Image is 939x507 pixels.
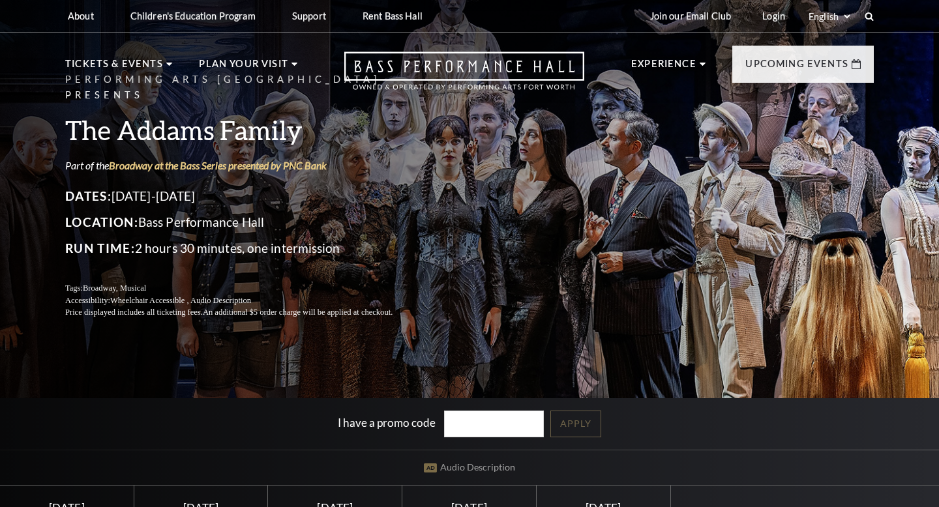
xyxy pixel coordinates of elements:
[130,10,256,22] p: Children's Education Program
[65,56,163,80] p: Tickets & Events
[363,10,423,22] p: Rent Bass Hall
[65,188,112,203] span: Dates:
[65,113,424,147] h3: The Addams Family
[203,308,393,317] span: An additional $5 order charge will be applied at checkout.
[292,10,326,22] p: Support
[68,10,94,22] p: About
[65,158,424,173] p: Part of the
[65,238,424,259] p: 2 hours 30 minutes, one intermission
[65,214,138,229] span: Location:
[338,415,436,429] label: I have a promo code
[631,56,696,80] p: Experience
[806,10,852,23] select: Select:
[83,283,146,293] span: Broadway, Musical
[65,282,424,295] p: Tags:
[65,212,424,233] p: Bass Performance Hall
[65,295,424,307] p: Accessibility:
[745,56,848,80] p: Upcoming Events
[199,56,288,80] p: Plan Your Visit
[65,240,135,255] span: Run Time:
[65,186,424,207] p: [DATE]-[DATE]
[110,296,251,305] span: Wheelchair Accessible , Audio Description
[65,306,424,319] p: Price displayed includes all ticketing fees.
[109,159,327,171] a: Broadway at the Bass Series presented by PNC Bank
